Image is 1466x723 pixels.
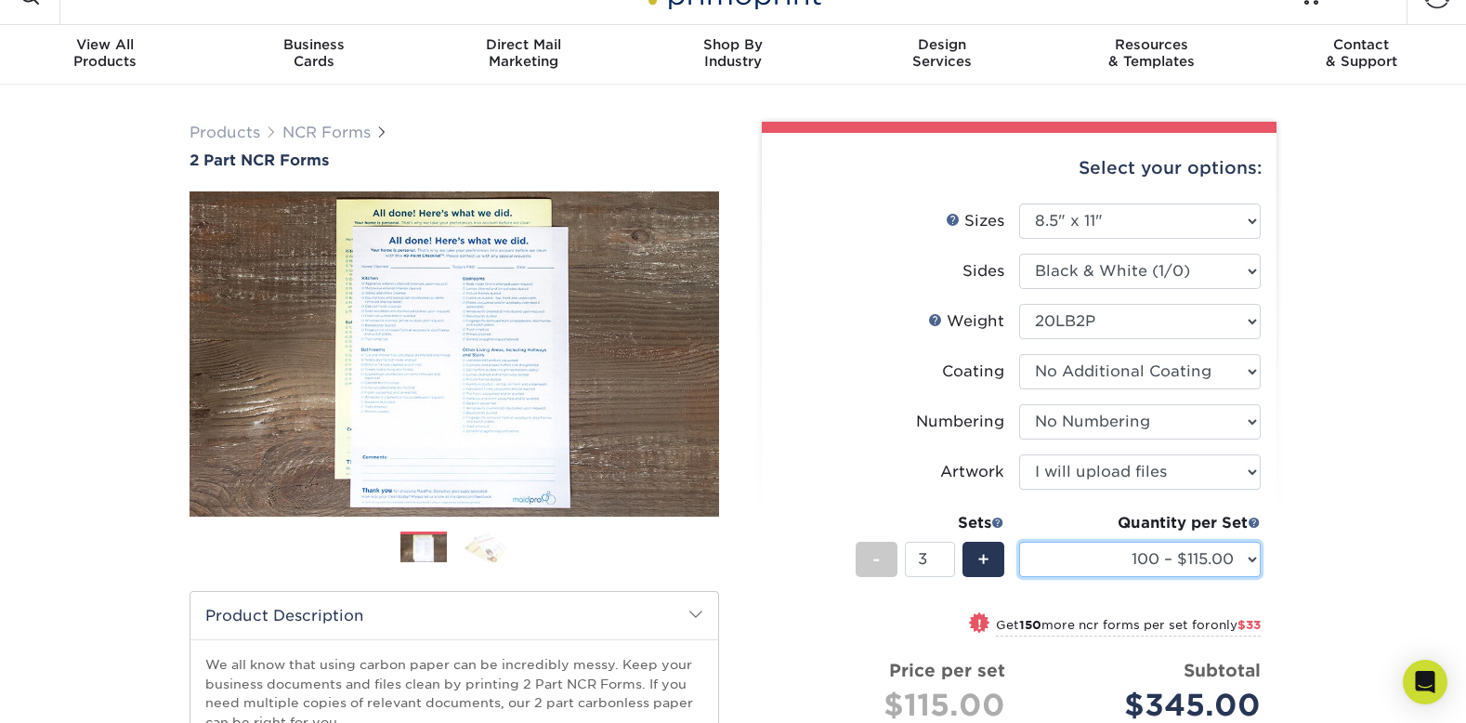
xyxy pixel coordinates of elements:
span: Shop By [628,36,837,53]
span: $33 [1237,618,1261,632]
img: NCR Forms 02 [463,531,509,563]
a: 2 Part NCR Forms [190,151,719,169]
a: NCR Forms [282,124,371,141]
span: Resources [1047,36,1256,53]
div: Marketing [419,36,628,70]
div: Sets [856,512,1004,534]
h2: Product Description [190,592,718,639]
img: NCR Forms 01 [400,532,447,565]
strong: Subtotal [1184,660,1261,680]
span: Business [209,36,418,53]
a: BusinessCards [209,25,418,85]
span: Design [838,36,1047,53]
div: Numbering [916,411,1004,433]
div: Coating [942,361,1004,383]
div: Artwork [940,461,1004,483]
div: Cards [209,36,418,70]
a: Direct MailMarketing [419,25,628,85]
small: Get more ncr forms per set for [996,618,1261,637]
span: Contact [1257,36,1466,53]
strong: Price per set [889,660,1005,680]
div: Sides [962,260,1004,283]
div: Services [838,36,1047,70]
a: DesignServices [838,25,1047,85]
a: Resources& Templates [1047,25,1256,85]
div: Quantity per Set [1019,512,1261,534]
div: Select your options: [777,133,1262,204]
span: ! [977,614,982,634]
span: only [1211,618,1261,632]
span: - [872,546,881,573]
div: Open Intercom Messenger [1403,660,1447,704]
span: 2 Part NCR Forms [190,151,329,169]
strong: 150 [1019,618,1041,632]
span: Direct Mail [419,36,628,53]
div: & Support [1257,36,1466,70]
span: + [977,546,989,573]
a: Shop ByIndustry [628,25,837,85]
div: Weight [928,310,1004,333]
div: Sizes [946,210,1004,232]
a: Contact& Support [1257,25,1466,85]
div: Industry [628,36,837,70]
div: & Templates [1047,36,1256,70]
img: 2 Part NCR Forms 01 [190,171,719,537]
a: Products [190,124,260,141]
